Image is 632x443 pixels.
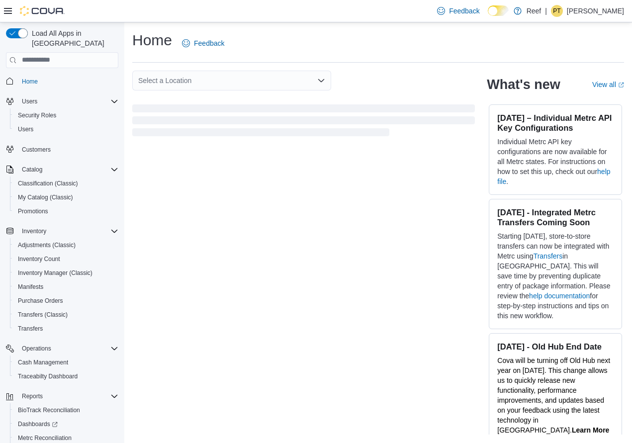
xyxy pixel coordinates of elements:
[18,164,118,176] span: Catalog
[18,343,118,354] span: Operations
[18,95,118,107] span: Users
[18,164,46,176] button: Catalog
[449,6,479,16] span: Feedback
[14,295,118,307] span: Purchase Orders
[2,224,122,238] button: Inventory
[18,143,118,156] span: Customers
[14,418,62,430] a: Dashboards
[14,109,60,121] a: Security Roles
[18,372,78,380] span: Traceabilty Dashboard
[497,168,610,185] a: help file
[18,325,43,333] span: Transfers
[488,5,509,16] input: Dark Mode
[18,241,76,249] span: Adjustments (Classic)
[22,78,38,86] span: Home
[14,267,118,279] span: Inventory Manager (Classic)
[10,417,122,431] a: Dashboards
[592,81,624,89] a: View allExternal link
[14,267,96,279] a: Inventory Manager (Classic)
[14,205,52,217] a: Promotions
[14,370,118,382] span: Traceabilty Dashboard
[433,1,483,21] a: Feedback
[18,343,55,354] button: Operations
[497,231,614,321] p: Starting [DATE], store-to-store transfers can now be integrated with Metrc using in [GEOGRAPHIC_D...
[14,239,80,251] a: Adjustments (Classic)
[18,358,68,366] span: Cash Management
[497,342,614,352] h3: [DATE] - Old Hub End Date
[14,177,82,189] a: Classification (Classic)
[14,239,118,251] span: Adjustments (Classic)
[132,30,172,50] h1: Home
[14,323,47,335] a: Transfers
[18,420,58,428] span: Dashboards
[18,179,78,187] span: Classification (Classic)
[2,342,122,355] button: Operations
[14,123,37,135] a: Users
[18,225,118,237] span: Inventory
[618,82,624,88] svg: External link
[18,434,72,442] span: Metrc Reconciliation
[178,33,228,53] a: Feedback
[551,5,563,17] div: Payton Tromblee
[14,123,118,135] span: Users
[10,108,122,122] button: Security Roles
[529,292,590,300] a: help documentation
[497,207,614,227] h3: [DATE] - Integrated Metrc Transfers Coming Soon
[317,77,325,85] button: Open list of options
[18,76,42,88] a: Home
[22,97,37,105] span: Users
[22,227,46,235] span: Inventory
[14,356,118,368] span: Cash Management
[22,146,51,154] span: Customers
[18,311,68,319] span: Transfers (Classic)
[10,355,122,369] button: Cash Management
[14,281,47,293] a: Manifests
[10,177,122,190] button: Classification (Classic)
[14,309,118,321] span: Transfers (Classic)
[14,404,84,416] a: BioTrack Reconciliation
[132,106,475,138] span: Loading
[18,406,80,414] span: BioTrack Reconciliation
[14,323,118,335] span: Transfers
[572,426,609,434] a: Learn More
[497,137,614,186] p: Individual Metrc API key configurations are now available for all Metrc states. For instructions ...
[18,297,63,305] span: Purchase Orders
[20,6,65,16] img: Cova
[2,163,122,177] button: Catalog
[567,5,624,17] p: [PERSON_NAME]
[14,356,72,368] a: Cash Management
[2,389,122,403] button: Reports
[545,5,547,17] p: |
[10,266,122,280] button: Inventory Manager (Classic)
[10,308,122,322] button: Transfers (Classic)
[14,191,118,203] span: My Catalog (Classic)
[10,294,122,308] button: Purchase Orders
[18,390,47,402] button: Reports
[2,94,122,108] button: Users
[18,193,73,201] span: My Catalog (Classic)
[22,345,51,353] span: Operations
[28,28,118,48] span: Load All Apps in [GEOGRAPHIC_DATA]
[18,283,43,291] span: Manifests
[14,281,118,293] span: Manifests
[18,144,55,156] a: Customers
[10,190,122,204] button: My Catalog (Classic)
[10,322,122,336] button: Transfers
[10,204,122,218] button: Promotions
[14,109,118,121] span: Security Roles
[22,166,42,174] span: Catalog
[22,392,43,400] span: Reports
[10,252,122,266] button: Inventory Count
[18,125,33,133] span: Users
[527,5,542,17] p: Reef
[497,356,610,434] span: Cova will be turning off Old Hub next year on [DATE]. This change allows us to quickly release ne...
[18,255,60,263] span: Inventory Count
[14,309,72,321] a: Transfers (Classic)
[487,77,560,92] h2: What's new
[14,418,118,430] span: Dashboards
[14,370,82,382] a: Traceabilty Dashboard
[18,225,50,237] button: Inventory
[2,74,122,89] button: Home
